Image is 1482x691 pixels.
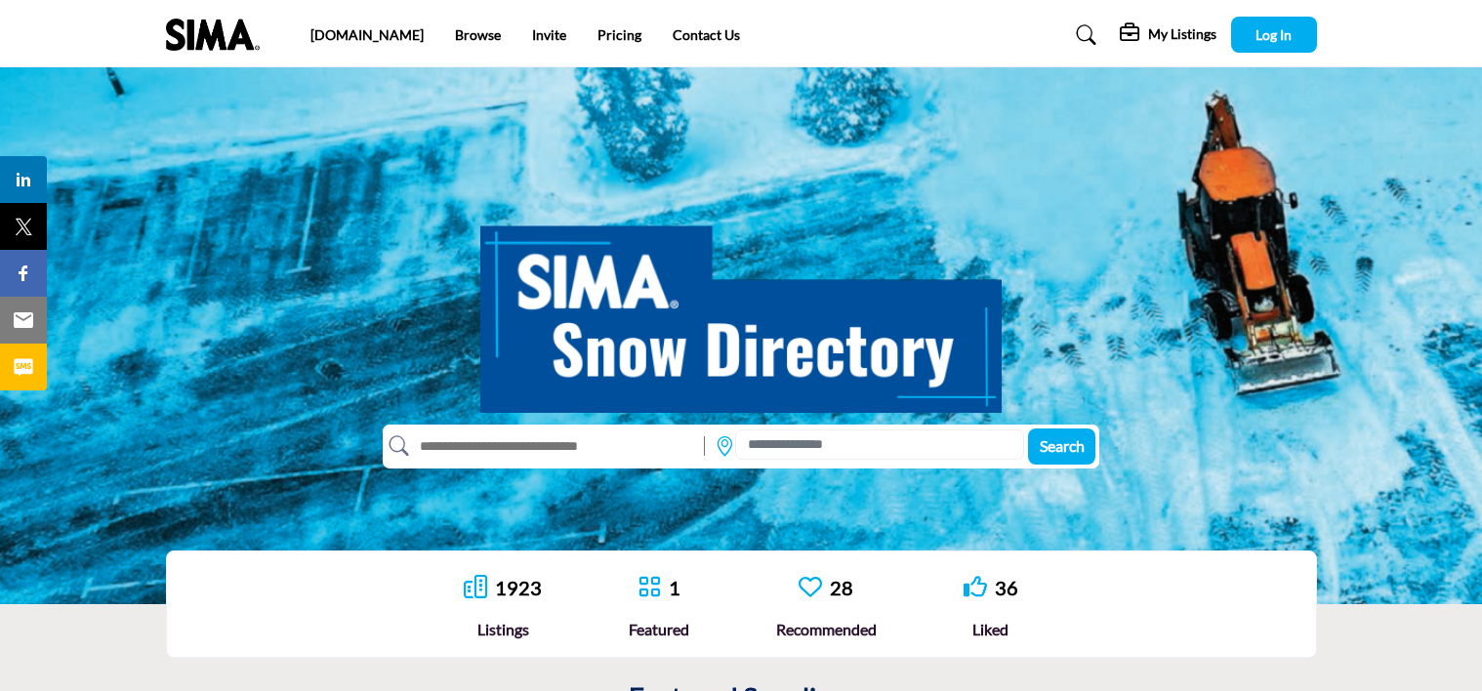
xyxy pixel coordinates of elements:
a: Go to Featured [638,575,661,601]
span: Log In [1256,26,1292,43]
img: Rectangle%203585.svg [699,431,710,461]
div: Featured [629,618,689,641]
a: 36 [995,576,1018,599]
span: Search [1040,436,1085,455]
div: Recommended [776,618,877,641]
i: Go to Liked [964,575,987,598]
a: 28 [830,576,853,599]
div: Listings [464,618,542,641]
a: 1923 [495,576,542,599]
a: Browse [455,26,501,43]
h5: My Listings [1148,25,1216,43]
button: Search [1028,428,1095,465]
a: 1 [669,576,680,599]
div: My Listings [1120,23,1216,47]
div: Liked [964,618,1018,641]
a: [DOMAIN_NAME] [310,26,424,43]
button: Log In [1231,17,1317,53]
a: Invite [532,26,566,43]
a: Go to Recommended [799,575,822,601]
a: Pricing [597,26,641,43]
a: Contact Us [673,26,740,43]
img: Site Logo [166,19,269,51]
a: Search [1057,20,1109,51]
img: SIMA Snow Directory [480,204,1002,413]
